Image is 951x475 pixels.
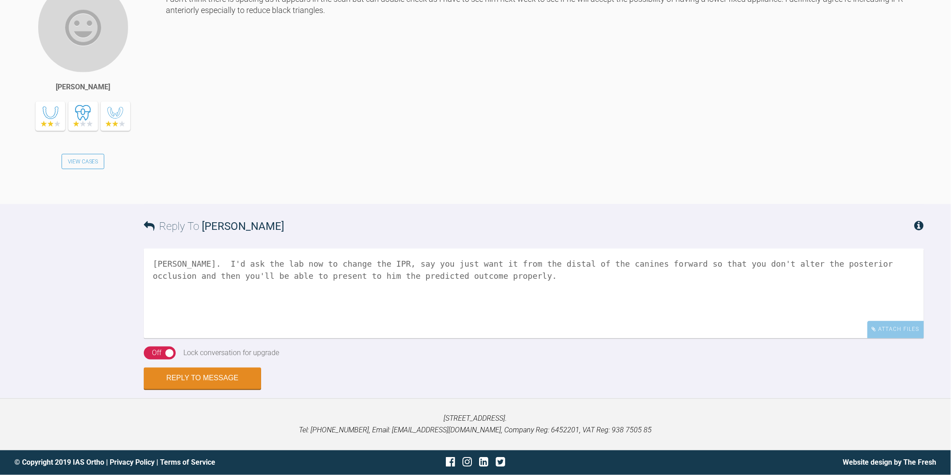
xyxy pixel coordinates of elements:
[152,347,161,359] div: Off
[14,457,322,469] div: © Copyright 2019 IAS Ortho | |
[867,321,924,339] div: Attach Files
[14,413,937,436] p: [STREET_ADDRESS]. Tel: [PHONE_NUMBER], Email: [EMAIL_ADDRESS][DOMAIN_NAME], Company Reg: 6452201,...
[843,458,937,467] a: Website design by The Fresh
[144,249,924,339] textarea: [PERSON_NAME]. I'd ask the lab now to change the IPR, say you just want it from the distal of the...
[160,458,215,467] a: Terms of Service
[62,154,105,169] a: View Cases
[202,220,284,233] span: [PERSON_NAME]
[144,218,284,235] h3: Reply To
[110,458,155,467] a: Privacy Policy
[56,81,110,93] div: [PERSON_NAME]
[144,368,261,389] button: Reply to Message
[184,347,280,359] div: Lock conversation for upgrade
